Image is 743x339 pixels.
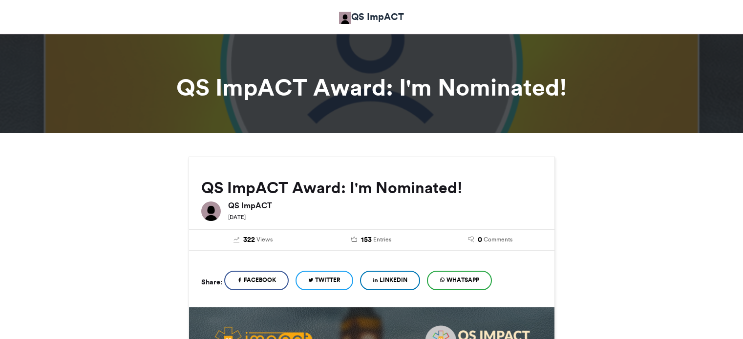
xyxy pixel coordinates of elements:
[228,214,246,220] small: [DATE]
[201,235,305,245] a: 322 Views
[256,235,273,244] span: Views
[201,201,221,221] img: QS ImpACT
[201,179,542,197] h2: QS ImpACT Award: I'm Nominated!
[438,235,542,245] a: 0 Comments
[427,271,492,290] a: WhatsApp
[360,271,420,290] a: LinkedIn
[484,235,512,244] span: Comments
[224,271,289,290] a: Facebook
[243,235,255,245] span: 322
[319,235,424,245] a: 153 Entries
[339,12,351,24] img: QS ImpACT QS ImpACT
[296,271,353,290] a: Twitter
[101,76,643,99] h1: QS ImpACT Award: I'm Nominated!
[380,276,407,284] span: LinkedIn
[361,235,372,245] span: 153
[201,276,222,288] h5: Share:
[244,276,276,284] span: Facebook
[228,201,542,209] h6: QS ImpACT
[478,235,482,245] span: 0
[446,276,479,284] span: WhatsApp
[339,10,404,24] a: QS ImpACT
[315,276,340,284] span: Twitter
[373,235,391,244] span: Entries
